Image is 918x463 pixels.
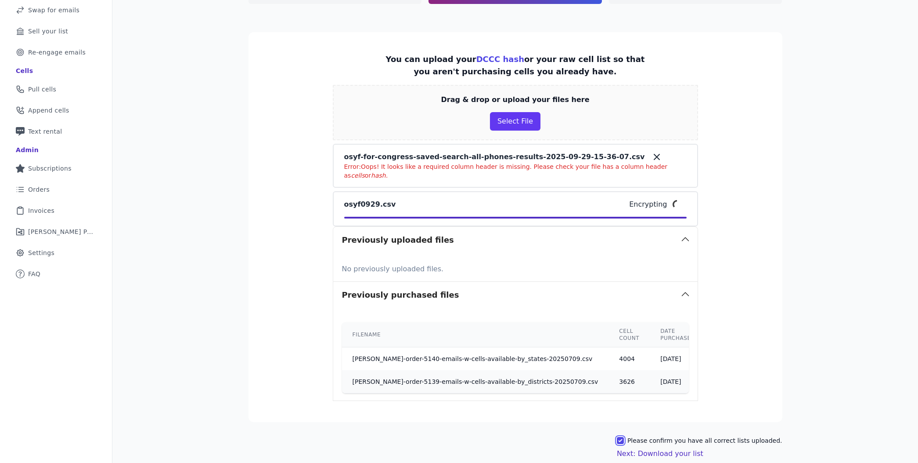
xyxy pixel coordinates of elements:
[7,22,105,41] a: Sell your list
[28,6,79,15] span: Swap for emails
[28,127,62,136] span: Text rental
[7,243,105,262] a: Settings
[7,122,105,141] a: Text rental
[7,101,105,120] a: Append cells
[342,289,459,301] h3: Previously purchased files
[441,95,589,105] p: Drag & drop or upload your files here
[28,206,54,215] span: Invoices
[28,185,50,194] span: Orders
[629,199,667,210] p: Encrypting
[344,199,396,210] p: osyf0929.csv
[28,48,86,57] span: Re-engage emails
[344,152,645,162] p: osyf-for-congress-saved-search-all-phones-results-2025-09-29-15-36-07.csv
[7,80,105,99] a: Pull cells
[7,264,105,284] a: FAQ
[28,248,54,257] span: Settings
[371,172,388,179] em: hash.
[378,53,652,78] p: You can upload your or your raw cell list so that you aren't purchasing cells you already have.
[28,106,69,115] span: Append cells
[342,260,689,274] p: No previously uploaded files.
[28,227,94,236] span: [PERSON_NAME] Performance
[351,172,364,179] em: cells
[333,227,698,253] button: Previously uploaded files
[490,112,540,131] button: Select File
[617,448,703,459] button: Next: Download your list
[7,180,105,199] a: Orders
[333,282,698,308] button: Previously purchased files
[342,322,609,347] th: Filename
[476,55,524,64] a: DCCC hash
[608,347,650,371] td: 4004
[342,347,609,371] td: [PERSON_NAME]-order-5140-emails-w-cells-available-by_states-20250709.csv
[627,436,782,445] label: Please confirm you have all correct lists uploaded.
[650,370,706,393] td: [DATE]
[344,162,687,180] p: Error: Oops! It looks like a required column header is missing. Please check your file has a colu...
[28,270,40,278] span: FAQ
[7,222,105,241] a: [PERSON_NAME] Performance
[28,164,72,173] span: Subscriptions
[608,370,650,393] td: 3626
[28,85,56,94] span: Pull cells
[7,201,105,220] a: Invoices
[28,27,68,36] span: Sell your list
[342,234,454,246] h3: Previously uploaded files
[650,347,706,371] td: [DATE]
[7,43,105,62] a: Re-engage emails
[7,159,105,178] a: Subscriptions
[650,322,706,347] th: Date purchased
[7,0,105,20] a: Swap for emails
[608,322,650,347] th: Cell count
[342,370,609,393] td: [PERSON_NAME]-order-5139-emails-w-cells-available-by_districts-20250709.csv
[16,146,39,154] div: Admin
[16,66,33,75] div: Cells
